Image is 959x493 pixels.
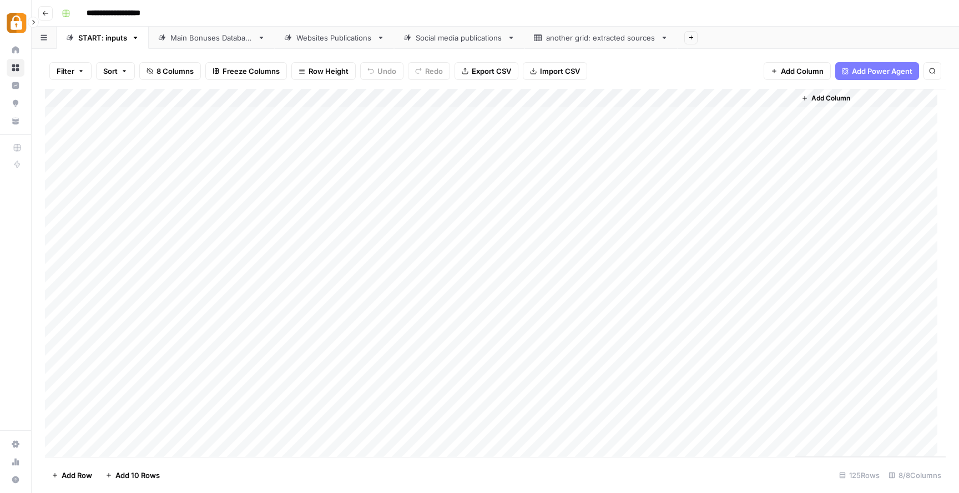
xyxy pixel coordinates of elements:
a: Websites Publications [275,27,394,49]
div: Main Bonuses Database [170,32,253,43]
a: Social media publications [394,27,524,49]
button: Add 10 Rows [99,466,166,484]
span: Filter [57,66,74,77]
a: Usage [7,453,24,471]
button: Export CSV [455,62,518,80]
span: Import CSV [540,66,580,77]
div: Websites Publications [296,32,372,43]
span: 8 Columns [157,66,194,77]
button: 8 Columns [139,62,201,80]
a: Browse [7,59,24,77]
a: Settings [7,435,24,453]
span: Add Row [62,470,92,481]
button: Sort [96,62,135,80]
span: Freeze Columns [223,66,280,77]
button: Freeze Columns [205,62,287,80]
a: Opportunities [7,94,24,112]
span: Add Power Agent [852,66,912,77]
button: Row Height [291,62,356,80]
div: another grid: extracted sources [546,32,656,43]
a: START: inputs [57,27,149,49]
button: Help + Support [7,471,24,489]
button: Add Column [797,91,855,105]
button: Redo [408,62,450,80]
img: Adzz Logo [7,13,27,33]
button: Add Row [45,466,99,484]
a: Insights [7,77,24,94]
div: START: inputs [78,32,127,43]
a: Main Bonuses Database [149,27,275,49]
button: Undo [360,62,403,80]
a: another grid: extracted sources [524,27,678,49]
span: Export CSV [472,66,511,77]
span: Undo [377,66,396,77]
button: Add Column [764,62,831,80]
span: Sort [103,66,118,77]
span: Row Height [309,66,349,77]
a: Your Data [7,112,24,130]
span: Add 10 Rows [115,470,160,481]
span: Redo [425,66,443,77]
div: 125 Rows [835,466,884,484]
button: Workspace: Adzz [7,9,24,37]
a: Home [7,41,24,59]
button: Filter [49,62,92,80]
div: Social media publications [416,32,503,43]
span: Add Column [811,93,850,103]
button: Add Power Agent [835,62,919,80]
span: Add Column [781,66,824,77]
button: Import CSV [523,62,587,80]
div: 8/8 Columns [884,466,946,484]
